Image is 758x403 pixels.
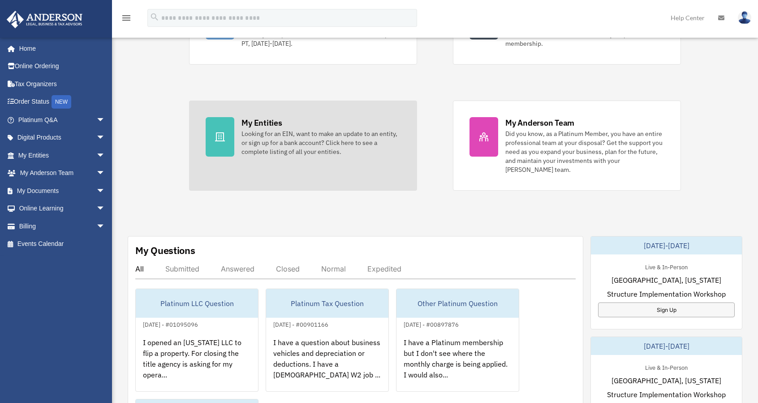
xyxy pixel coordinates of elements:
[396,319,466,329] div: [DATE] - #00897876
[165,264,199,273] div: Submitted
[96,146,114,165] span: arrow_drop_down
[321,264,346,273] div: Normal
[612,275,721,285] span: [GEOGRAPHIC_DATA], [US_STATE]
[612,375,721,386] span: [GEOGRAPHIC_DATA], [US_STATE]
[607,389,726,400] span: Structure Implementation Workshop
[266,319,336,329] div: [DATE] - #00901166
[638,362,695,372] div: Live & In-Person
[96,111,114,129] span: arrow_drop_down
[136,289,258,318] div: Platinum LLC Question
[6,146,119,164] a: My Entitiesarrow_drop_down
[6,235,119,253] a: Events Calendar
[591,337,742,355] div: [DATE]-[DATE]
[96,182,114,200] span: arrow_drop_down
[598,302,735,317] a: Sign Up
[96,217,114,236] span: arrow_drop_down
[121,13,132,23] i: menu
[96,200,114,218] span: arrow_drop_down
[221,264,254,273] div: Answered
[276,264,300,273] div: Closed
[607,289,726,299] span: Structure Implementation Workshop
[6,217,119,235] a: Billingarrow_drop_down
[396,330,519,400] div: I have a Platinum membership but I don't see where the monthly charge is being applied. I would a...
[738,11,751,24] img: User Pic
[96,129,114,147] span: arrow_drop_down
[6,200,119,218] a: Online Learningarrow_drop_down
[591,237,742,254] div: [DATE]-[DATE]
[121,16,132,23] a: menu
[505,117,574,128] div: My Anderson Team
[266,289,388,318] div: Platinum Tax Question
[6,129,119,147] a: Digital Productsarrow_drop_down
[396,289,519,318] div: Other Platinum Question
[136,319,205,329] div: [DATE] - #01095096
[6,93,119,111] a: Order StatusNEW
[150,12,159,22] i: search
[135,244,195,257] div: My Questions
[505,129,664,174] div: Did you know, as a Platinum Member, you have an entire professional team at your disposal? Get th...
[135,264,144,273] div: All
[266,330,388,400] div: I have a question about business vehicles and depreciation or deductions. I have a [DEMOGRAPHIC_D...
[136,330,258,400] div: I opened an [US_STATE] LLC to flip a property. For closing the title agency is asking for my oper...
[266,289,389,392] a: Platinum Tax Question[DATE] - #00901166I have a question about business vehicles and depreciation...
[6,111,119,129] a: Platinum Q&Aarrow_drop_down
[6,57,119,75] a: Online Ordering
[135,289,258,392] a: Platinum LLC Question[DATE] - #01095096I opened an [US_STATE] LLC to flip a property. For closing...
[6,75,119,93] a: Tax Organizers
[52,95,71,109] div: NEW
[241,129,401,156] div: Looking for an EIN, want to make an update to an entity, or sign up for a bank account? Click her...
[367,264,401,273] div: Expedited
[96,164,114,183] span: arrow_drop_down
[4,11,85,28] img: Anderson Advisors Platinum Portal
[396,289,519,392] a: Other Platinum Question[DATE] - #00897876I have a Platinum membership but I don't see where the m...
[189,101,417,191] a: My Entities Looking for an EIN, want to make an update to an entity, or sign up for a bank accoun...
[453,101,681,191] a: My Anderson Team Did you know, as a Platinum Member, you have an entire professional team at your...
[6,182,119,200] a: My Documentsarrow_drop_down
[6,164,119,182] a: My Anderson Teamarrow_drop_down
[6,39,114,57] a: Home
[638,262,695,271] div: Live & In-Person
[241,117,282,128] div: My Entities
